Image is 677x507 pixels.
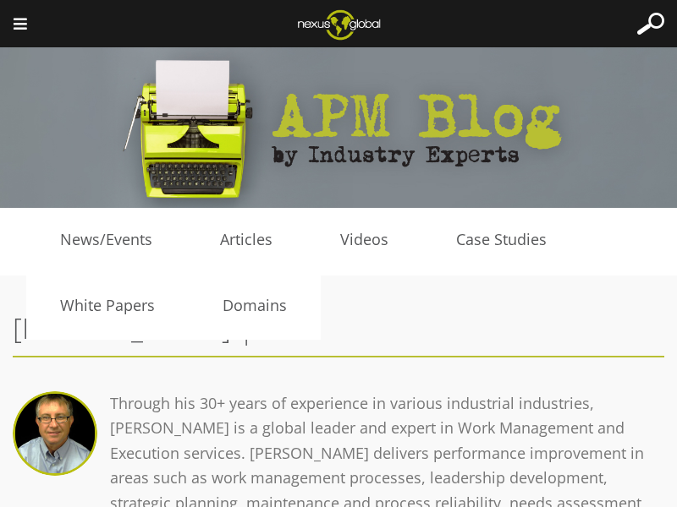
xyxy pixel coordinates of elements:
[189,293,321,319] a: Domains
[422,227,581,253] a: Case Studies
[13,391,97,476] img: Ken Arthur | CRL
[284,4,394,45] img: Nexus Global
[13,310,664,347] h2: [PERSON_NAME] | CRL
[26,293,189,319] a: White Papers
[186,227,306,253] a: Articles
[26,227,186,253] a: News/Events
[306,227,422,253] a: Videos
